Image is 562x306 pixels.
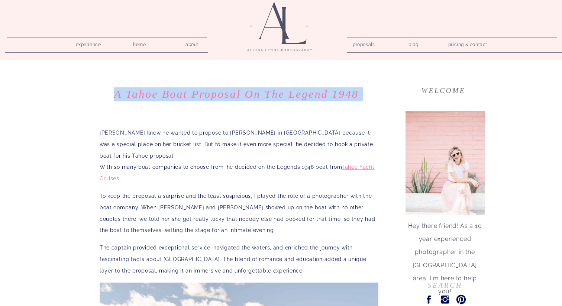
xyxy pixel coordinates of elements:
h3: welcome [420,84,467,92]
p: To keep the proposal a surprise and the least suspicious, I played the role of a photographer wit... [100,190,378,236]
h1: A Tahoe Boat Proposal on The Legend 1948 [97,87,376,101]
a: experience [71,40,106,47]
input: Search [410,281,481,289]
p: Hey there friend! As a 10 year experienced photographer in the [GEOGRAPHIC_DATA] area, I'm here t... [406,219,484,257]
p: The captain provided exceptional service, navigated the waters, and enriched the journey with fas... [100,242,378,276]
a: home [129,40,150,47]
a: blog [403,40,424,47]
a: about [181,40,203,47]
p: [PERSON_NAME] knew he wanted to propose to [PERSON_NAME] in [GEOGRAPHIC_DATA] because it was a sp... [100,127,378,184]
a: proposals [353,40,374,47]
a: pricing & contact [445,40,490,50]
